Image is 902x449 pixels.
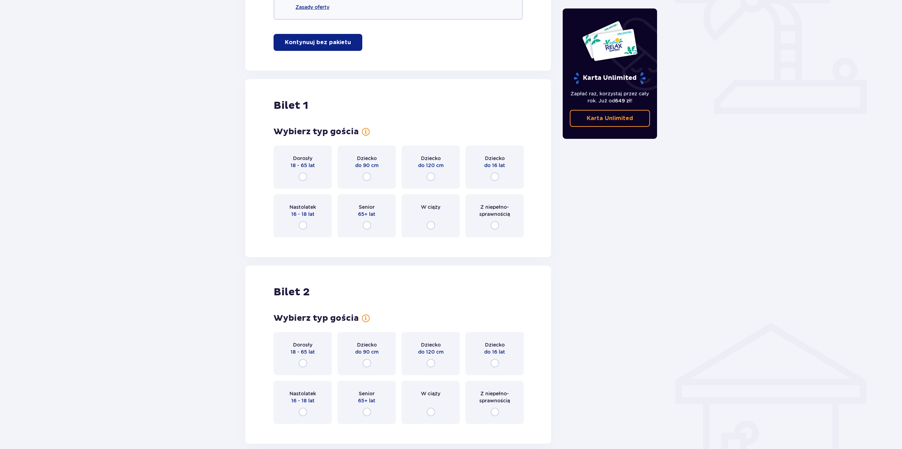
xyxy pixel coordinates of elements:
[484,348,505,355] span: do 16 lat
[421,203,440,211] span: W ciąży
[291,348,315,355] span: 18 - 65 lat
[291,397,315,404] span: 16 - 18 lat
[293,155,312,162] span: Dorosły
[355,162,379,169] span: do 90 cm
[418,162,444,169] span: do 120 cm
[587,114,633,122] p: Karta Unlimited
[291,162,315,169] span: 18 - 65 lat
[421,155,441,162] span: Dziecko
[582,20,638,61] img: Dwie karty całoroczne do Suntago z napisem 'UNLIMITED RELAX', na białym tle z tropikalnymi liśćmi...
[289,203,316,211] span: Nastolatek
[472,390,517,404] span: Z niepełno­sprawnością
[289,390,316,397] span: Nastolatek
[359,203,375,211] span: Senior
[274,313,359,324] h3: Wybierz typ gościa
[285,39,351,46] p: Kontynuuj bez pakietu
[358,397,375,404] span: 65+ lat
[274,34,362,51] button: Kontynuuj bez pakietu
[485,341,505,348] span: Dziecko
[421,341,441,348] span: Dziecko
[359,390,375,397] span: Senior
[358,211,375,218] span: 65+ lat
[421,390,440,397] span: W ciąży
[418,348,444,355] span: do 120 cm
[291,211,315,218] span: 16 - 18 lat
[274,126,359,137] h3: Wybierz typ gościa
[357,341,377,348] span: Dziecko
[357,155,377,162] span: Dziecko
[570,110,650,127] a: Karta Unlimited
[573,72,646,84] p: Karta Unlimited
[484,162,505,169] span: do 16 lat
[274,285,310,299] h2: Bilet 2
[293,341,312,348] span: Dorosły
[570,90,650,104] p: Zapłać raz, korzystaj przez cały rok. Już od !
[485,155,505,162] span: Dziecko
[355,348,379,355] span: do 90 cm
[615,98,631,104] span: 649 zł
[274,99,308,112] h2: Bilet 1
[472,203,517,218] span: Z niepełno­sprawnością
[295,4,329,11] a: Zasady oferty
